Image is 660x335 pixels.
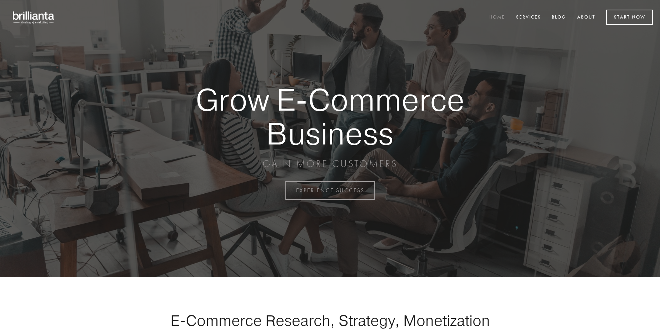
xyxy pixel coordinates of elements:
a: Home [485,12,510,24]
p: GAIN MORE CUSTOMERS [171,157,489,170]
a: EXPERIENCE SUCCESS [285,181,375,200]
a: About [572,12,600,24]
a: Blog [547,12,571,24]
strong: Grow E-Commerce Business [171,83,489,150]
img: brillianta - research, strategy, marketing [7,7,61,28]
a: Services [511,12,546,24]
h1: E-Commerce Research, Strategy, Monetization [148,311,512,329]
a: Start Now [606,10,653,25]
